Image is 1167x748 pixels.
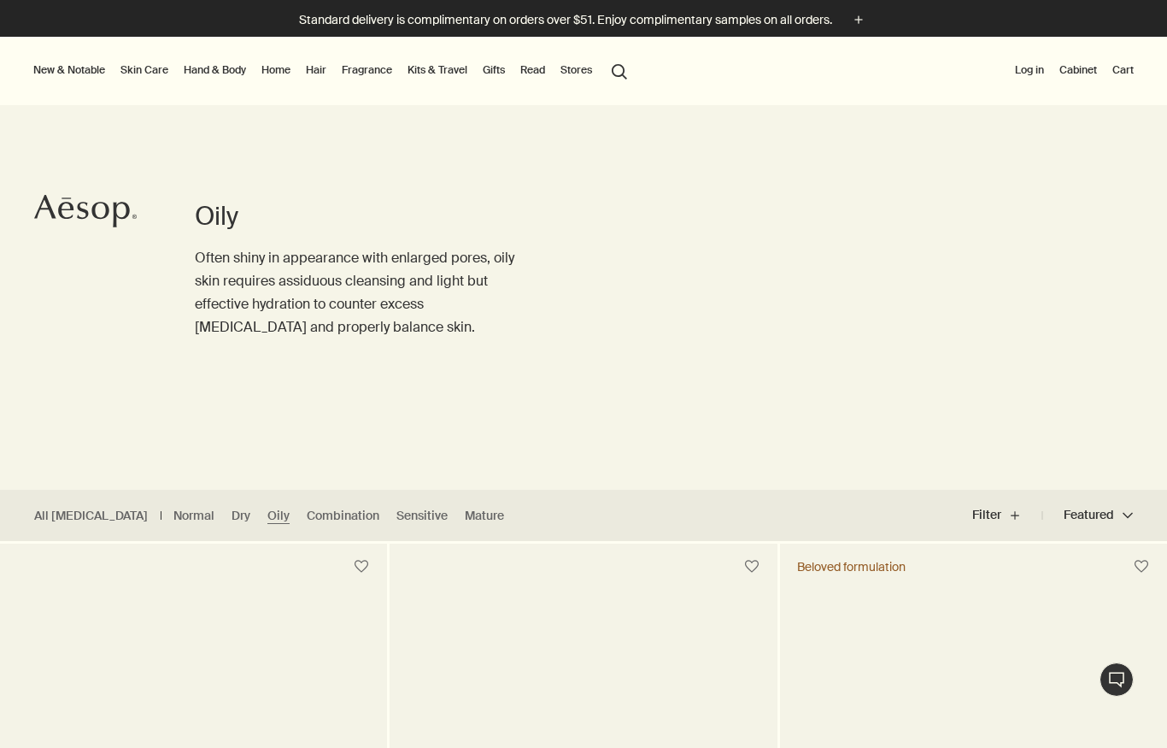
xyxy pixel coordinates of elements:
[404,60,471,80] a: Kits & Travel
[517,60,548,80] a: Read
[797,559,906,574] div: Beloved formulation
[173,508,214,524] a: Normal
[465,508,504,524] a: Mature
[34,508,148,524] a: All [MEDICAL_DATA]
[479,60,508,80] a: Gifts
[1109,60,1137,80] button: Cart
[1042,495,1133,536] button: Featured
[302,60,330,80] a: Hair
[30,190,141,237] a: Aesop
[346,551,377,582] button: Save to cabinet
[1100,663,1134,697] button: Live Assistance
[1056,60,1100,80] a: Cabinet
[195,199,515,233] h1: Oily
[1126,551,1157,582] button: Save to cabinet
[34,194,137,228] svg: Aesop
[604,54,635,86] button: Open search
[117,60,172,80] a: Skin Care
[736,551,767,582] button: Save to cabinet
[1012,60,1047,80] button: Log in
[232,508,250,524] a: Dry
[338,60,396,80] a: Fragrance
[972,495,1042,536] button: Filter
[299,11,832,29] p: Standard delivery is complimentary on orders over $51. Enjoy complimentary samples on all orders.
[1012,37,1137,105] nav: supplementary
[180,60,249,80] a: Hand & Body
[396,508,448,524] a: Sensitive
[307,508,379,524] a: Combination
[30,37,635,105] nav: primary
[30,60,108,80] button: New & Notable
[267,508,290,524] a: Oily
[557,60,595,80] button: Stores
[299,10,868,30] button: Standard delivery is complimentary on orders over $51. Enjoy complimentary samples on all orders.
[258,60,294,80] a: Home
[195,246,515,339] p: Often shiny in appearance with enlarged pores, oily skin requires assiduous cleansing and light b...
